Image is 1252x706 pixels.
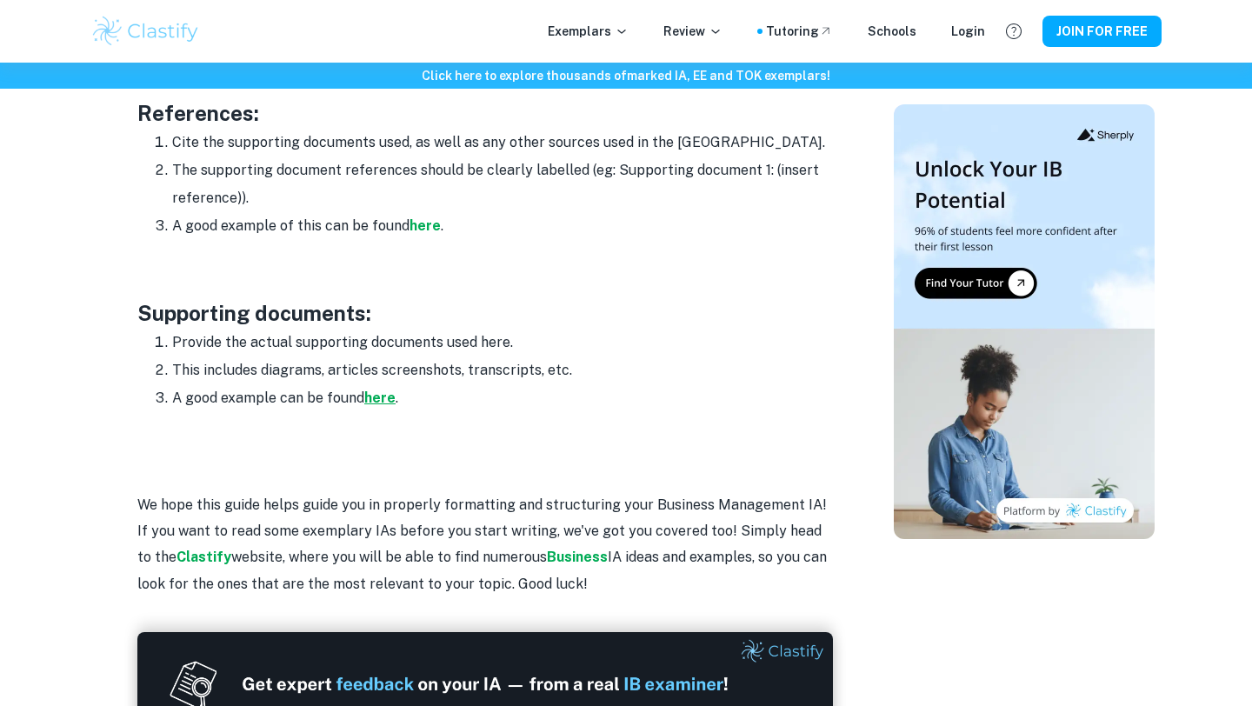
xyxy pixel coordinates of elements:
[172,384,833,412] li: A good example can be found .
[137,97,833,129] h3: References:
[1042,16,1162,47] button: JOIN FOR FREE
[999,17,1029,46] button: Help and Feedback
[364,390,396,406] a: here
[547,549,608,565] a: Business
[137,492,833,598] p: We hope this guide helps guide you in properly formatting and structuring your Business Managemen...
[951,22,985,41] a: Login
[3,66,1249,85] h6: Click here to explore thousands of marked IA, EE and TOK exemplars !
[663,22,723,41] p: Review
[868,22,916,41] a: Schools
[172,212,833,240] li: A good example of this can be found .
[172,329,833,356] li: Provide the actual supporting documents used here.
[172,157,833,212] li: The supporting document references should be clearly labelled (eg: Supporting document 1: (insert...
[766,22,833,41] a: Tutoring
[410,217,441,234] a: here
[172,356,833,384] li: This includes diagrams, articles screenshots, transcripts, etc.
[894,104,1155,539] img: Thumbnail
[172,129,833,157] li: Cite the supporting documents used, as well as any other sources used in the [GEOGRAPHIC_DATA].
[137,297,833,329] h3: Supporting documents:
[548,22,629,41] p: Exemplars
[176,549,231,565] a: Clastify
[90,14,201,49] img: Clastify logo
